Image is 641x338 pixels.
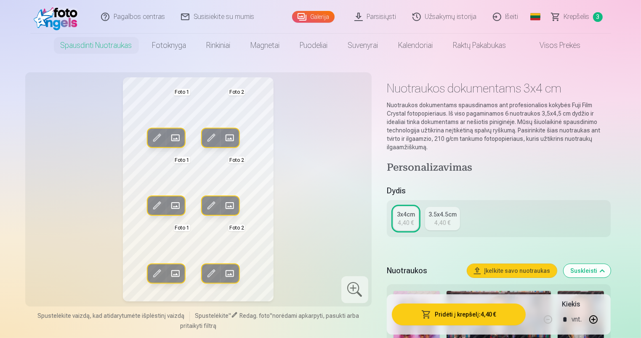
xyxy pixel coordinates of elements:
[434,219,450,227] div: 4,40 €
[37,312,184,320] span: Spustelėkite vaizdą, kad atidarytumėte išplėstinį vaizdą
[425,207,460,230] a: 3.5x4.5cm4,40 €
[392,304,526,325] button: Pridėti į krepšelį:4,40 €
[398,219,414,227] div: 4,40 €
[562,299,580,309] h5: Kiekis
[564,264,611,277] button: Suskleisti
[516,34,591,57] a: Visos prekės
[387,101,611,151] p: Nuotraukos dokumentams spausdinamos ant profesionalios kokybės Fuji Film Crystal fotopopieriaus. ...
[428,210,457,219] div: 3.5x4.5cm
[338,34,388,57] a: Suvenyrai
[387,185,611,197] h5: Dydis
[34,3,82,30] img: /fa2
[387,161,611,175] h4: Personalizavimas
[387,81,611,96] h1: Nuotraukos dokumentams 3x4 cm
[239,312,270,319] span: Redag. foto
[197,34,241,57] a: Rinkiniai
[467,264,557,277] button: Įkelkite savo nuotraukas
[142,34,197,57] a: Fotoknyga
[229,312,231,319] span: "
[388,34,443,57] a: Kalendoriai
[292,11,335,23] a: Galerija
[387,265,461,277] h5: Nuotraukos
[290,34,338,57] a: Puodeliai
[443,34,516,57] a: Raktų pakabukas
[51,34,142,57] a: Spausdinti nuotraukas
[572,309,582,330] div: vnt.
[564,12,590,22] span: Krepšelis
[180,312,359,329] span: norėdami apkarpyti, pasukti arba pritaikyti filtrą
[394,207,418,230] a: 3x4cm4,40 €
[593,12,603,22] span: 3
[270,312,272,319] span: "
[241,34,290,57] a: Magnetai
[397,210,415,219] div: 3x4cm
[195,312,229,319] span: Spustelėkite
